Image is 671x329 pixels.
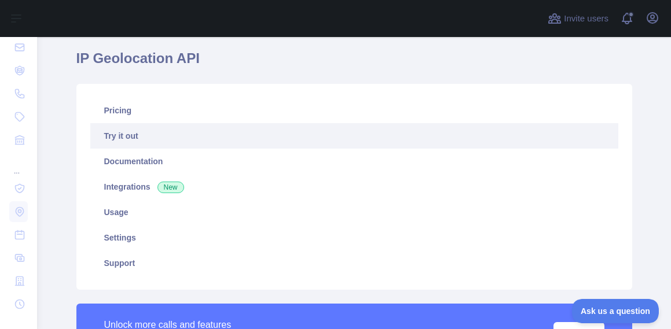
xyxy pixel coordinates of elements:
a: Settings [90,225,618,250]
div: ... [9,153,28,176]
a: Support [90,250,618,276]
a: Pricing [90,98,618,123]
button: Invite users [545,9,611,28]
a: Try it out [90,123,618,149]
span: New [157,182,184,193]
span: Invite users [564,12,608,25]
iframe: Toggle Customer Support [572,299,659,323]
h1: IP Geolocation API [76,49,632,77]
a: Documentation [90,149,618,174]
a: Integrations New [90,174,618,199]
a: Usage [90,199,618,225]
